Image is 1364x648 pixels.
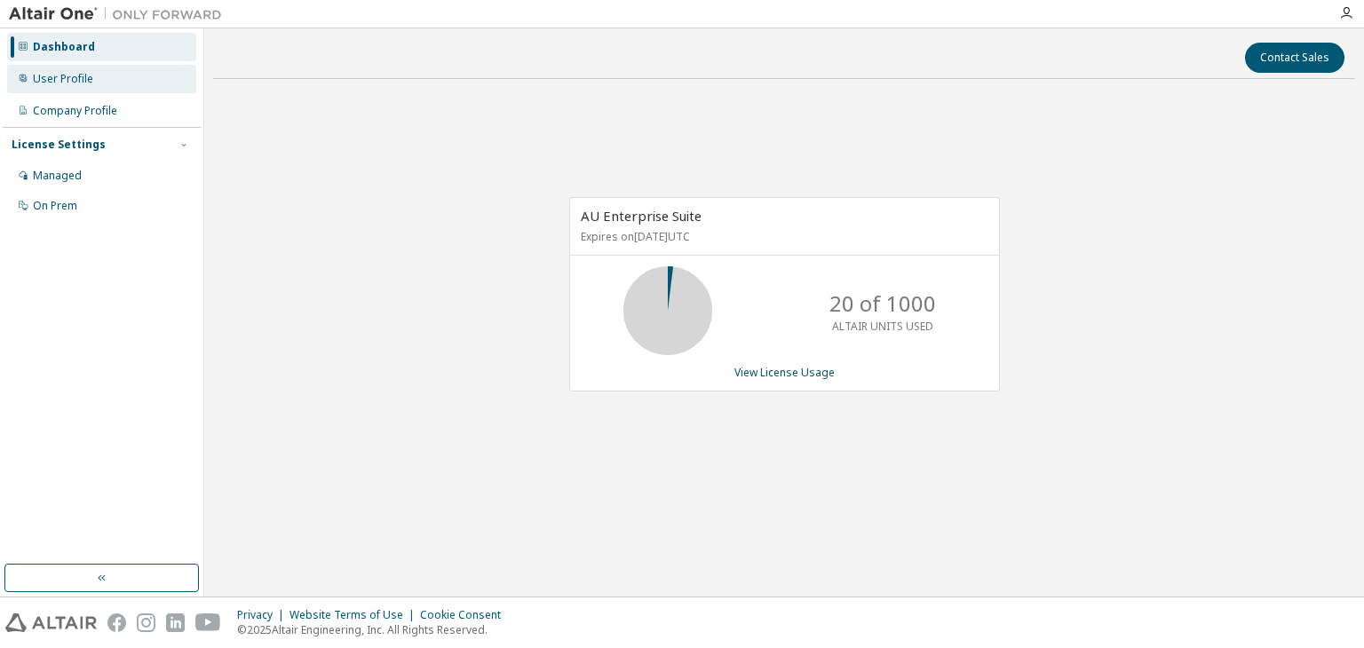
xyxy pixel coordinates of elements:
[581,207,702,225] span: AU Enterprise Suite
[237,622,511,637] p: © 2025 Altair Engineering, Inc. All Rights Reserved.
[195,613,221,632] img: youtube.svg
[289,608,420,622] div: Website Terms of Use
[1245,43,1344,73] button: Contact Sales
[33,104,117,118] div: Company Profile
[33,199,77,213] div: On Prem
[734,365,835,380] a: View License Usage
[420,608,511,622] div: Cookie Consent
[12,138,106,152] div: License Settings
[237,608,289,622] div: Privacy
[832,319,933,334] p: ALTAIR UNITS USED
[33,72,93,86] div: User Profile
[5,613,97,632] img: altair_logo.svg
[581,229,984,244] p: Expires on [DATE] UTC
[829,288,936,319] p: 20 of 1000
[33,40,95,54] div: Dashboard
[9,5,231,23] img: Altair One
[107,613,126,632] img: facebook.svg
[166,613,185,632] img: linkedin.svg
[137,613,155,632] img: instagram.svg
[33,169,82,183] div: Managed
